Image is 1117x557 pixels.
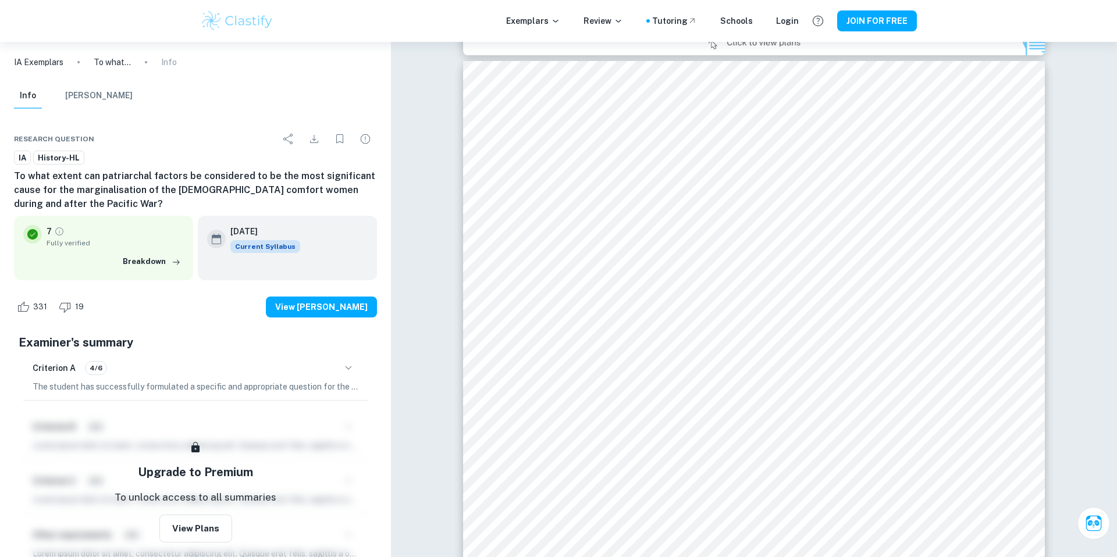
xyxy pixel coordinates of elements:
[33,151,84,165] a: History-HL
[54,226,65,237] a: Grade fully verified
[138,463,253,481] h5: Upgrade to Premium
[56,298,90,316] div: Dislike
[159,515,232,542] button: View Plans
[652,15,697,27] a: Tutoring
[86,363,106,373] span: 4/6
[47,225,52,238] p: 7
[65,83,133,109] button: [PERSON_NAME]
[277,127,300,151] div: Share
[161,56,177,69] p: Info
[14,56,63,69] a: IA Exemplars
[266,297,377,317] button: View [PERSON_NAME]
[69,301,90,313] span: 19
[837,10,917,31] button: JOIN FOR FREE
[27,301,54,313] span: 331
[354,127,377,151] div: Report issue
[1077,507,1110,540] button: Ask Clai
[584,15,623,27] p: Review
[94,56,131,69] p: To what extent can patriarchal factors be considered to be the most significant cause for the mar...
[33,362,76,374] h6: Criterion A
[14,298,54,316] div: Like
[34,152,84,164] span: History-HL
[14,151,31,165] a: IA
[230,225,291,238] h6: [DATE]
[14,134,94,144] span: Research question
[47,238,184,248] span: Fully verified
[230,240,300,253] span: Current Syllabus
[200,9,274,33] img: Clastify logo
[230,240,300,253] div: This exemplar is based on the current syllabus. Feel free to refer to it for inspiration/ideas wh...
[115,490,276,505] p: To unlock access to all summaries
[14,169,377,211] h6: To what extent can patriarchal factors be considered to be the most significant cause for the mar...
[506,15,560,27] p: Exemplars
[120,253,184,270] button: Breakdown
[328,127,351,151] div: Bookmark
[776,15,799,27] a: Login
[15,152,30,164] span: IA
[808,11,828,31] button: Help and Feedback
[19,334,372,351] h5: Examiner's summary
[33,380,358,393] p: The student has successfully formulated a specific and appropriate question for the historical in...
[303,127,326,151] div: Download
[14,83,42,109] button: Info
[720,15,753,27] a: Schools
